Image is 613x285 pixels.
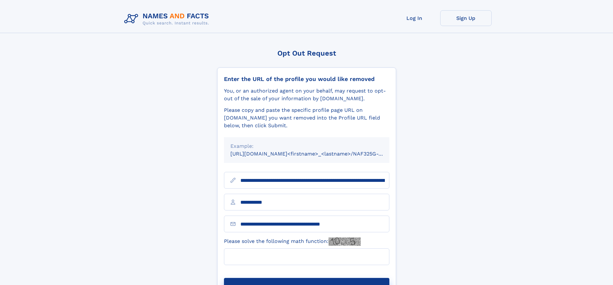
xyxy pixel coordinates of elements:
[224,237,361,246] label: Please solve the following math function:
[230,142,383,150] div: Example:
[224,106,389,129] div: Please copy and paste the specific profile page URL on [DOMAIN_NAME] you want removed into the Pr...
[217,49,396,57] div: Opt Out Request
[122,10,214,28] img: Logo Names and Facts
[440,10,492,26] a: Sign Up
[389,10,440,26] a: Log In
[230,151,402,157] small: [URL][DOMAIN_NAME]<firstname>_<lastname>/NAF325G-xxxxxxxx
[224,76,389,83] div: Enter the URL of the profile you would like removed
[224,87,389,102] div: You, or an authorized agent on your behalf, may request to opt-out of the sale of your informatio...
